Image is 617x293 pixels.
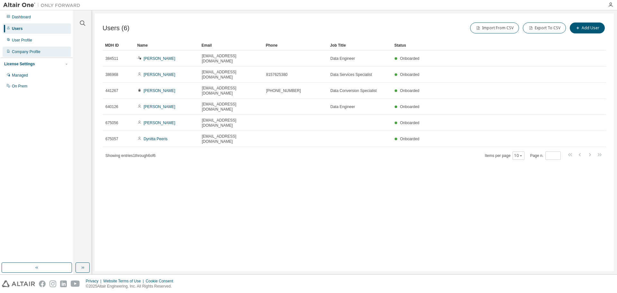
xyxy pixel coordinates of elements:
a: Dynitta Peeris [144,137,168,141]
a: [PERSON_NAME] [144,121,175,125]
p: © 2025 Altair Engineering, Inc. All Rights Reserved. [86,284,177,289]
div: Job Title [330,40,389,50]
div: Company Profile [12,49,40,54]
div: Cookie Consent [146,279,177,284]
span: Data Conversion Specialist [330,88,377,93]
span: Users (6) [103,24,130,32]
span: [EMAIL_ADDRESS][DOMAIN_NAME] [202,86,260,96]
div: Status [394,40,573,50]
div: Dashboard [12,14,31,20]
span: Onboarded [400,105,419,109]
span: 441267 [105,88,118,93]
div: Managed [12,73,28,78]
span: Onboarded [400,137,419,141]
div: Privacy [86,279,103,284]
div: Users [12,26,22,31]
span: 384511 [105,56,118,61]
span: Onboarded [400,121,419,125]
button: Export To CSV [523,23,566,33]
div: User Profile [12,38,32,43]
div: On Prem [12,84,27,89]
span: Page n. [530,151,561,160]
span: Items per page [485,151,524,160]
span: Data Engineer [330,56,355,61]
a: [PERSON_NAME] [144,105,175,109]
div: MDH ID [105,40,132,50]
span: [PHONE_NUMBER] [266,88,301,93]
span: 675056 [105,120,118,125]
img: linkedin.svg [60,280,67,287]
span: 640126 [105,104,118,109]
div: Name [137,40,196,50]
img: altair_logo.svg [2,280,35,287]
span: Onboarded [400,88,419,93]
span: Data Engineer [330,104,355,109]
span: [EMAIL_ADDRESS][DOMAIN_NAME] [202,69,260,80]
span: [EMAIL_ADDRESS][DOMAIN_NAME] [202,118,260,128]
span: [EMAIL_ADDRESS][DOMAIN_NAME] [202,102,260,112]
span: 8157625380 [266,72,288,77]
span: Data Services Specialist [330,72,372,77]
span: 386968 [105,72,118,77]
span: [EMAIL_ADDRESS][DOMAIN_NAME] [202,134,260,144]
span: Onboarded [400,56,419,61]
button: 10 [514,153,523,158]
button: Add User [570,23,605,33]
img: youtube.svg [71,280,80,287]
div: Website Terms of Use [103,279,146,284]
div: Email [201,40,261,50]
a: [PERSON_NAME] [144,88,175,93]
a: [PERSON_NAME] [144,56,175,61]
img: facebook.svg [39,280,46,287]
span: 675057 [105,136,118,142]
div: Phone [266,40,325,50]
img: instagram.svg [49,280,56,287]
a: [PERSON_NAME] [144,72,175,77]
span: Showing entries 1 through 6 of 6 [105,153,156,158]
button: Import From CSV [470,23,519,33]
span: Onboarded [400,72,419,77]
img: Altair One [3,2,84,8]
div: License Settings [4,61,35,67]
span: [EMAIL_ADDRESS][DOMAIN_NAME] [202,53,260,64]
